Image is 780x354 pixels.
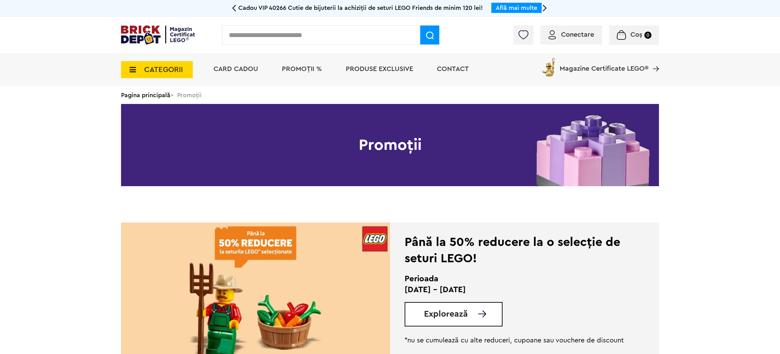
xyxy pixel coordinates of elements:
a: Explorează [424,310,502,318]
h1: Promoții [121,104,659,186]
span: Coș [630,31,642,38]
a: Magazine Certificate LEGO® [648,56,659,63]
span: Explorează [424,310,468,318]
a: Conectare [548,31,594,38]
a: Află mai multe [496,5,537,11]
h2: Perioada [405,273,625,284]
a: Produse exclusive [346,66,413,72]
a: PROMOȚII % [282,66,322,72]
span: Conectare [561,31,594,38]
div: Până la 50% reducere la o selecție de seturi LEGO! [405,234,625,267]
p: *nu se cumulează cu alte reduceri, cupoane sau vouchere de discount [405,336,625,344]
div: > Promoții [121,86,659,104]
small: 0 [644,32,651,39]
a: Card Cadou [214,66,258,72]
span: Magazine Certificate LEGO® [560,56,648,72]
span: Cadou VIP 40266 Cutie de bijuterii la achiziții de seturi LEGO Friends de minim 120 lei! [238,5,483,11]
a: Pagina principală [121,92,170,98]
span: CATEGORII [144,66,183,73]
p: [DATE] - [DATE] [405,284,625,295]
a: Contact [437,66,469,72]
